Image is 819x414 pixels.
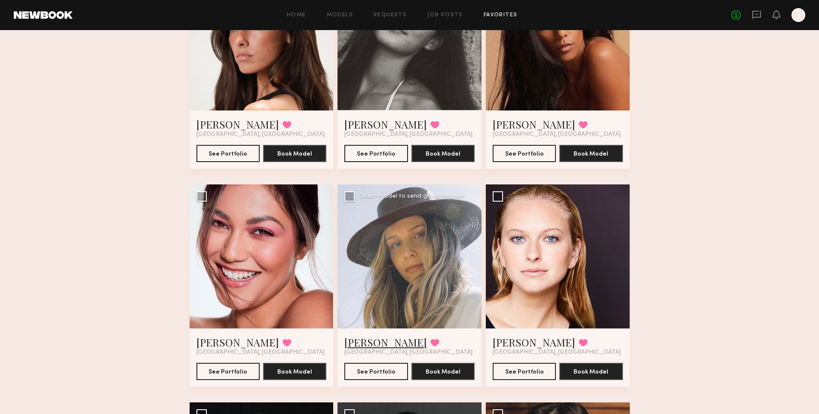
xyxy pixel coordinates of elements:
[196,335,279,349] a: [PERSON_NAME]
[411,150,475,157] a: Book Model
[196,131,325,138] span: [GEOGRAPHIC_DATA], [GEOGRAPHIC_DATA]
[427,12,463,18] a: Job Posts
[559,150,623,157] a: Book Model
[344,335,427,349] a: [PERSON_NAME]
[196,117,279,131] a: [PERSON_NAME]
[493,349,621,356] span: [GEOGRAPHIC_DATA], [GEOGRAPHIC_DATA]
[344,145,408,162] button: See Portfolio
[263,368,326,375] a: Book Model
[559,145,623,162] button: Book Model
[327,12,353,18] a: Models
[493,363,556,380] button: See Portfolio
[287,12,306,18] a: Home
[196,363,260,380] button: See Portfolio
[493,335,575,349] a: [PERSON_NAME]
[344,117,427,131] a: [PERSON_NAME]
[493,131,621,138] span: [GEOGRAPHIC_DATA], [GEOGRAPHIC_DATA]
[344,349,472,356] span: [GEOGRAPHIC_DATA], [GEOGRAPHIC_DATA]
[344,131,472,138] span: [GEOGRAPHIC_DATA], [GEOGRAPHIC_DATA]
[263,363,326,380] button: Book Model
[263,145,326,162] button: Book Model
[411,363,475,380] button: Book Model
[344,363,408,380] button: See Portfolio
[359,193,465,199] div: Select model to send group request
[559,368,623,375] a: Book Model
[493,117,575,131] a: [PERSON_NAME]
[559,363,623,380] button: Book Model
[263,150,326,157] a: Book Model
[484,12,518,18] a: Favorites
[196,349,325,356] span: [GEOGRAPHIC_DATA], [GEOGRAPHIC_DATA]
[791,8,805,22] a: J
[411,368,475,375] a: Book Model
[411,145,475,162] button: Book Model
[493,145,556,162] button: See Portfolio
[196,145,260,162] button: See Portfolio
[374,12,407,18] a: Requests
